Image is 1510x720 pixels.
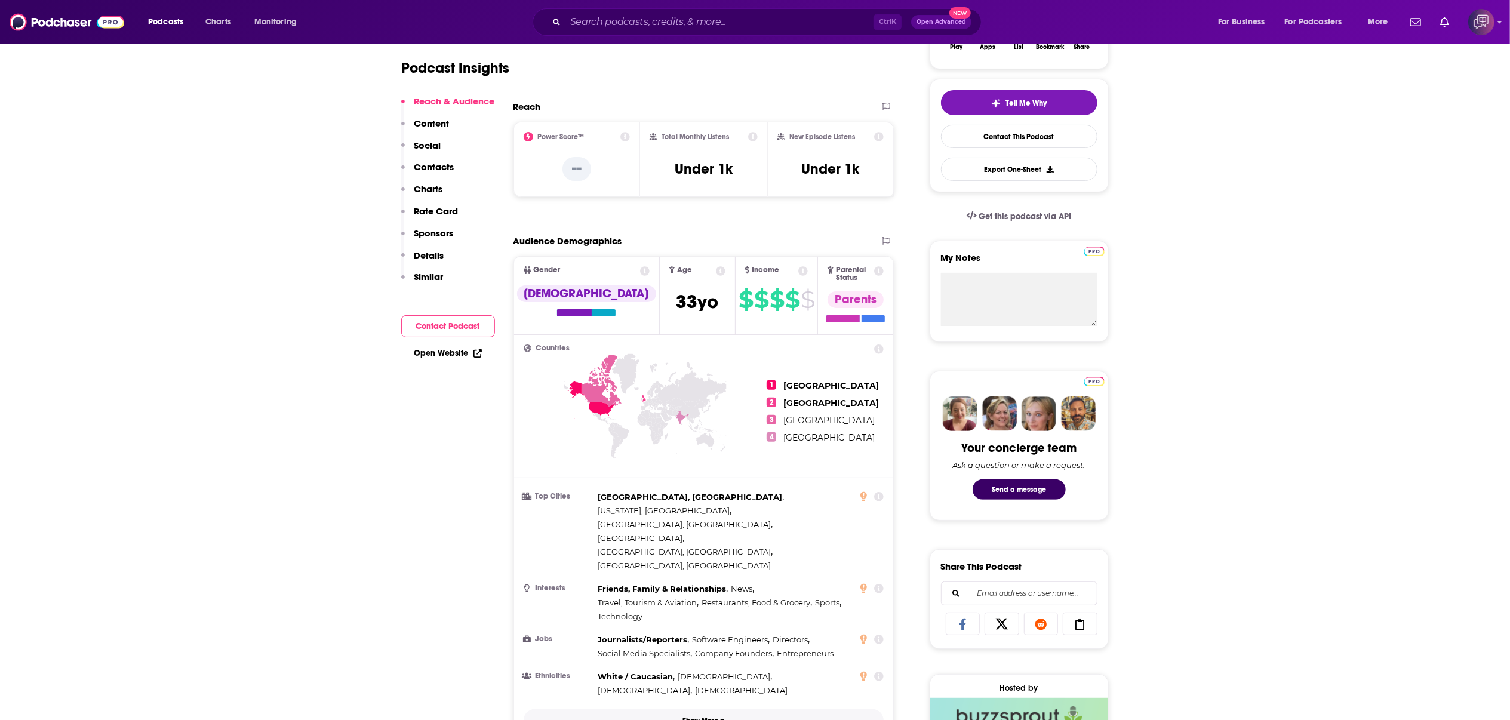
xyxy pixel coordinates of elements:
[767,415,776,424] span: 3
[731,584,752,593] span: News
[1468,9,1494,35] button: Show profile menu
[401,140,441,162] button: Social
[598,647,693,660] span: ,
[414,118,450,129] p: Content
[982,396,1017,431] img: Barbara Profile
[524,635,593,643] h3: Jobs
[401,205,459,227] button: Rate Card
[1468,9,1494,35] img: User Profile
[401,250,444,272] button: Details
[739,290,753,309] span: $
[991,99,1001,108] img: tell me why sparkle
[802,160,860,178] h3: Under 1k
[801,290,814,309] span: $
[538,133,585,141] h2: Power Score™
[414,348,482,358] a: Open Website
[1084,377,1105,386] img: Podchaser Pro
[767,432,776,442] span: 4
[1084,375,1105,386] a: Pro website
[917,19,966,25] span: Open Advanced
[10,11,124,33] img: Podchaser - Follow, Share and Rate Podcasts
[770,290,784,309] span: $
[941,90,1097,115] button: tell me why sparkleTell Me Why
[1022,396,1056,431] img: Jules Profile
[513,235,622,247] h2: Audience Demographics
[402,59,510,77] h1: Podcast Insights
[205,14,231,30] span: Charts
[783,432,875,443] span: [GEOGRAPHIC_DATA]
[773,635,808,644] span: Directors
[767,380,776,390] span: 1
[930,683,1108,693] div: Hosted by
[254,14,297,30] span: Monitoring
[598,685,691,695] span: [DEMOGRAPHIC_DATA]
[598,648,691,658] span: Social Media Specialists
[695,648,772,658] span: Company Founders
[1074,44,1090,51] div: Share
[767,398,776,407] span: 2
[662,133,729,141] h2: Total Monthly Listens
[678,672,770,681] span: [DEMOGRAPHIC_DATA]
[789,133,855,141] h2: New Episode Listens
[598,518,773,531] span: ,
[517,285,656,302] div: [DEMOGRAPHIC_DATA]
[401,161,454,183] button: Contacts
[1061,396,1096,431] img: Jon Profile
[598,596,699,610] span: ,
[1368,14,1388,30] span: More
[414,183,443,195] p: Charts
[401,96,495,118] button: Reach & Audience
[1210,13,1280,32] button: open menu
[598,531,685,545] span: ,
[1063,613,1097,635] a: Copy Link
[1005,99,1047,108] span: Tell Me Why
[598,547,771,556] span: [GEOGRAPHIC_DATA], [GEOGRAPHIC_DATA]
[941,125,1097,148] a: Contact This Podcast
[783,415,875,426] span: [GEOGRAPHIC_DATA]
[562,157,591,181] p: --
[598,635,688,644] span: Journalists/Reporters
[815,596,841,610] span: ,
[598,490,785,504] span: ,
[692,633,770,647] span: ,
[598,684,693,697] span: ,
[951,582,1087,605] input: Email address or username...
[598,598,697,607] span: Travel, Tourism & Aviation
[536,344,570,352] span: Countries
[957,202,1081,231] a: Get this podcast via API
[815,598,839,607] span: Sports
[565,13,874,32] input: Search podcasts, credits, & more...
[414,161,454,173] p: Contacts
[246,13,312,32] button: open menu
[979,211,1071,221] span: Get this podcast via API
[414,96,495,107] p: Reach & Audience
[414,140,441,151] p: Social
[1036,44,1064,51] div: Bookmark
[598,633,690,647] span: ,
[598,506,730,515] span: [US_STATE], [GEOGRAPHIC_DATA]
[1406,12,1426,32] a: Show notifications dropdown
[777,648,834,658] span: Entrepreneurs
[598,533,683,543] span: [GEOGRAPHIC_DATA]
[401,118,450,140] button: Content
[1218,14,1265,30] span: For Business
[1285,14,1342,30] span: For Podcasters
[941,158,1097,181] button: Export One-Sheet
[950,44,962,51] div: Play
[773,633,810,647] span: ,
[1435,12,1454,32] a: Show notifications dropdown
[1084,247,1105,256] img: Podchaser Pro
[695,647,774,660] span: ,
[1360,13,1403,32] button: open menu
[198,13,238,32] a: Charts
[961,441,1077,456] div: Your concierge team
[1024,613,1059,635] a: Share on Reddit
[414,271,444,282] p: Similar
[598,582,728,596] span: ,
[401,183,443,205] button: Charts
[828,291,884,308] div: Parents
[598,504,732,518] span: ,
[544,8,993,36] div: Search podcasts, credits, & more...
[534,266,561,274] span: Gender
